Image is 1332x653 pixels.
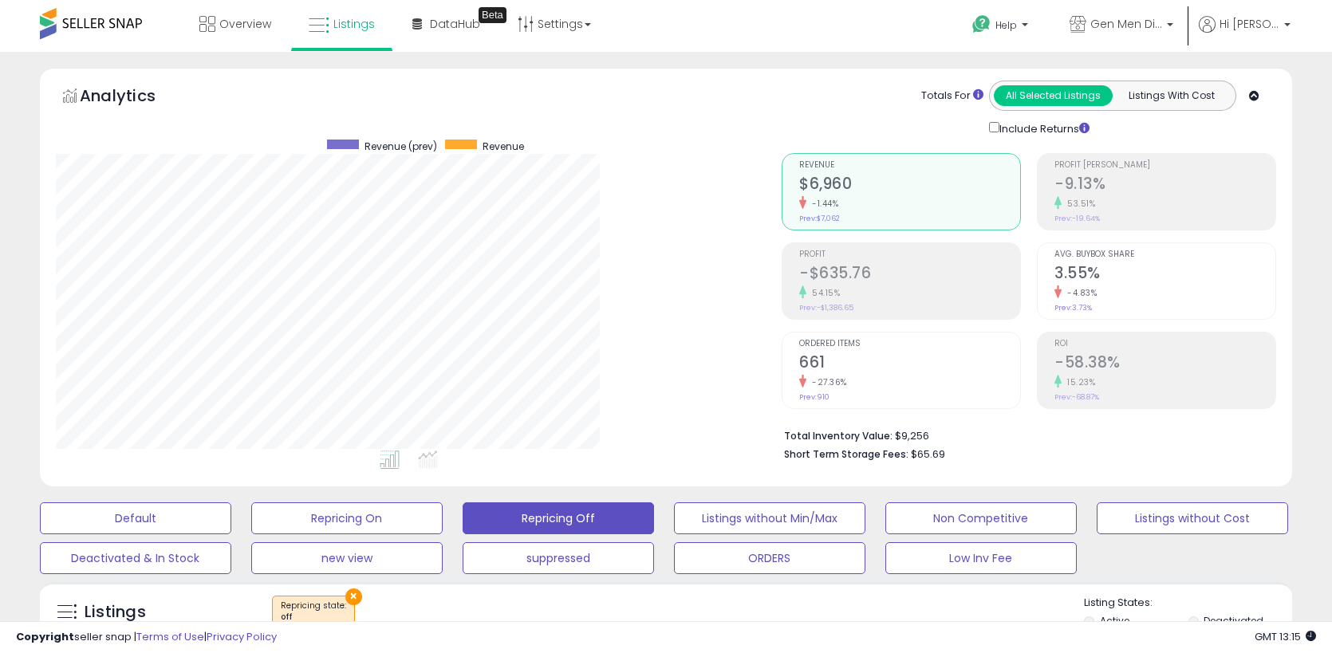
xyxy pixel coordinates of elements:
[799,250,1020,259] span: Profit
[251,502,443,534] button: Repricing On
[1100,614,1129,627] label: Active
[674,502,865,534] button: Listings without Min/Max
[1062,376,1095,388] small: 15.23%
[16,630,277,645] div: seller snap | |
[219,16,271,32] span: Overview
[1054,175,1275,196] h2: -9.13%
[1054,353,1275,375] h2: -58.38%
[1220,16,1279,32] span: Hi [PERSON_NAME]
[806,287,840,299] small: 54.15%
[799,353,1020,375] h2: 661
[995,18,1017,32] span: Help
[16,629,74,644] strong: Copyright
[885,542,1077,574] button: Low Inv Fee
[1199,16,1291,52] a: Hi [PERSON_NAME]
[1084,596,1292,611] p: Listing States:
[784,447,908,461] b: Short Term Storage Fees:
[784,425,1264,444] li: $9,256
[1054,214,1100,223] small: Prev: -19.64%
[784,429,893,443] b: Total Inventory Value:
[799,340,1020,348] span: Ordered Items
[483,140,524,153] span: Revenue
[430,16,480,32] span: DataHub
[1112,85,1231,106] button: Listings With Cost
[479,7,506,23] div: Tooltip anchor
[136,629,204,644] a: Terms of Use
[463,502,654,534] button: Repricing Off
[40,542,231,574] button: Deactivated & In Stock
[806,198,838,210] small: -1.44%
[799,303,853,313] small: Prev: -$1,386.65
[799,175,1020,196] h2: $6,960
[281,612,346,623] div: off
[921,89,983,104] div: Totals For
[971,14,991,34] i: Get Help
[365,140,437,153] span: Revenue (prev)
[799,161,1020,170] span: Revenue
[251,542,443,574] button: new view
[1054,264,1275,285] h2: 3.55%
[806,376,847,388] small: -27.36%
[333,16,375,32] span: Listings
[207,629,277,644] a: Privacy Policy
[1062,198,1095,210] small: 53.51%
[1054,303,1092,313] small: Prev: 3.73%
[1255,629,1316,644] span: 2025-10-8 13:15 GMT
[1062,287,1097,299] small: -4.83%
[994,85,1113,106] button: All Selected Listings
[1054,161,1275,170] span: Profit [PERSON_NAME]
[799,264,1020,285] h2: -$635.76
[281,600,346,623] span: Repricing state :
[977,119,1109,137] div: Include Returns
[1204,614,1263,627] label: Deactivated
[799,392,830,402] small: Prev: 910
[1097,502,1288,534] button: Listings without Cost
[885,502,1077,534] button: Non Competitive
[80,85,187,111] h5: Analytics
[960,2,1044,52] a: Help
[345,588,362,605] button: ×
[911,446,945,462] span: $65.69
[85,601,146,623] h5: Listings
[1054,340,1275,348] span: ROI
[1054,392,1099,402] small: Prev: -68.87%
[40,502,231,534] button: Default
[1090,16,1162,32] span: Gen Men Distributor
[799,214,840,223] small: Prev: $7,062
[1054,250,1275,259] span: Avg. Buybox Share
[674,542,865,574] button: ORDERS
[463,542,654,574] button: suppressed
